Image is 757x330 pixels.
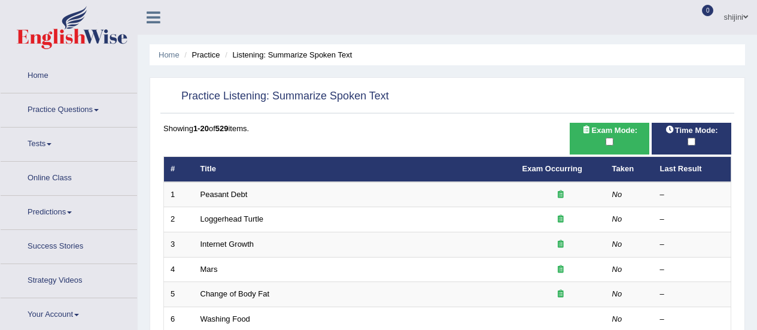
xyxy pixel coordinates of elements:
a: Internet Growth [200,240,254,249]
li: Listening: Summarize Spoken Text [222,49,352,60]
div: – [660,239,725,250]
div: – [660,314,725,325]
td: 5 [164,282,194,307]
em: No [612,289,622,298]
td: 3 [164,232,194,258]
div: Exam occurring question [522,189,599,201]
a: Your Account [1,298,137,328]
a: Tests [1,128,137,158]
a: Predictions [1,196,137,226]
a: Success Stories [1,230,137,260]
th: # [164,157,194,182]
th: Last Result [653,157,731,182]
a: Mars [200,265,218,274]
h2: Practice Listening: Summarize Spoken Text [163,87,389,105]
div: Show exams occurring in exams [570,123,649,155]
em: No [612,190,622,199]
div: Exam occurring question [522,214,599,225]
span: Exam Mode: [577,124,642,137]
a: Washing Food [200,314,250,323]
div: – [660,264,725,275]
em: No [612,214,622,223]
span: 0 [702,5,714,16]
em: No [612,240,622,249]
a: Practice Questions [1,93,137,123]
th: Taken [606,157,653,182]
div: – [660,289,725,300]
a: Home [1,59,137,89]
div: Exam occurring question [522,264,599,275]
em: No [612,265,622,274]
a: Change of Body Fat [200,289,270,298]
a: Online Class [1,162,137,192]
a: Exam Occurring [522,164,582,173]
em: No [612,314,622,323]
div: Showing of items. [163,123,731,134]
li: Practice [181,49,220,60]
b: 529 [215,124,229,133]
td: 1 [164,182,194,207]
div: Exam occurring question [522,289,599,300]
div: – [660,189,725,201]
a: Peasant Debt [200,190,248,199]
td: 2 [164,207,194,232]
th: Title [194,157,516,182]
div: – [660,214,725,225]
a: Loggerhead Turtle [200,214,264,223]
b: 1-20 [193,124,209,133]
a: Home [159,50,180,59]
a: Strategy Videos [1,264,137,294]
td: 4 [164,257,194,282]
span: Time Mode: [661,124,723,137]
div: Exam occurring question [522,239,599,250]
